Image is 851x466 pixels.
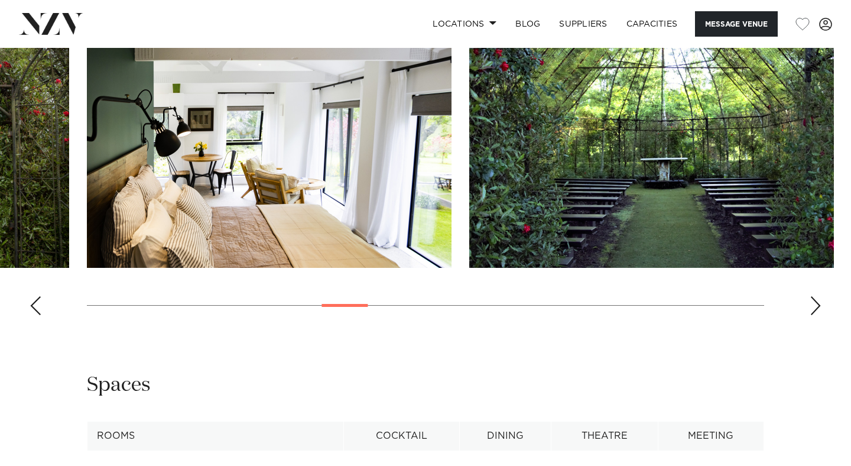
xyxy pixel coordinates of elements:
th: Meeting [658,422,764,451]
a: BLOG [506,11,550,37]
th: Dining [459,422,551,451]
a: Capacities [617,11,687,37]
h2: Spaces [87,372,151,399]
button: Message Venue [695,11,778,37]
img: nzv-logo.png [19,13,83,34]
a: Locations [423,11,506,37]
th: Rooms [87,422,344,451]
a: SUPPLIERS [550,11,616,37]
th: Cocktail [343,422,459,451]
th: Theatre [551,422,658,451]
